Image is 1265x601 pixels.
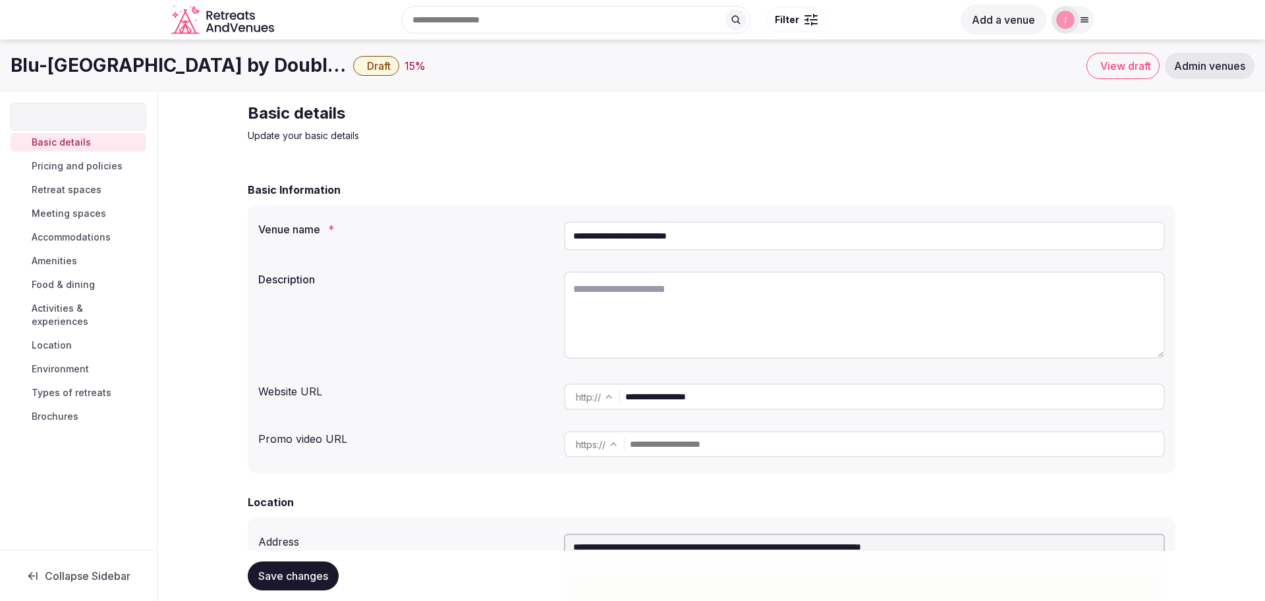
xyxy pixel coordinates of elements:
[258,274,553,285] label: Description
[766,7,826,32] button: Filter
[248,561,339,590] button: Save changes
[248,129,690,142] p: Update your basic details
[32,136,91,149] span: Basic details
[11,336,146,355] a: Location
[11,275,146,294] a: Food & dining
[258,529,553,550] div: Address
[961,5,1046,35] button: Add a venue
[32,302,141,328] span: Activities & experiences
[32,410,78,423] span: Brochures
[45,569,130,583] span: Collapse Sidebar
[1165,53,1254,79] a: Admin venues
[1100,59,1151,72] span: View draft
[248,103,690,124] h2: Basic details
[353,56,399,76] button: Draft
[32,278,95,291] span: Food & dining
[1086,53,1160,79] a: View draft
[367,59,391,72] span: Draft
[11,561,146,590] button: Collapse Sidebar
[1056,11,1075,29] img: jen-7867
[171,5,277,35] svg: Retreats and Venues company logo
[32,159,123,173] span: Pricing and policies
[11,407,146,426] a: Brochures
[961,13,1046,26] a: Add a venue
[11,252,146,270] a: Amenities
[258,426,553,447] div: Promo video URL
[405,58,426,74] button: 15%
[11,181,146,199] a: Retreat spaces
[258,224,553,235] label: Venue name
[405,58,426,74] div: 15 %
[11,157,146,175] a: Pricing and policies
[32,231,111,244] span: Accommodations
[11,360,146,378] a: Environment
[258,378,553,399] div: Website URL
[1174,59,1245,72] span: Admin venues
[11,384,146,402] a: Types of retreats
[11,133,146,152] a: Basic details
[32,386,111,399] span: Types of retreats
[32,207,106,220] span: Meeting spaces
[11,299,146,331] a: Activities & experiences
[258,569,328,583] span: Save changes
[171,5,277,35] a: Visit the homepage
[11,228,146,246] a: Accommodations
[32,183,101,196] span: Retreat spaces
[11,204,146,223] a: Meeting spaces
[32,362,89,376] span: Environment
[32,339,72,352] span: Location
[32,254,77,268] span: Amenities
[775,13,799,26] span: Filter
[11,53,348,78] h1: Blu-[GEOGRAPHIC_DATA] by Double-Six
[248,494,294,510] h2: Location
[248,182,341,198] h2: Basic Information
